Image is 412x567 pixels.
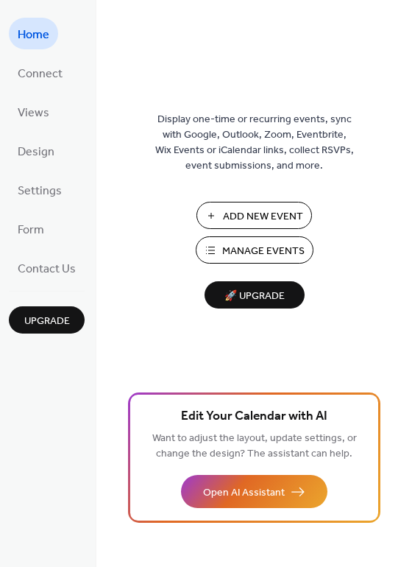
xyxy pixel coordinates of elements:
[9,135,63,166] a: Design
[9,252,85,283] a: Contact Us
[9,96,58,127] a: Views
[196,202,312,229] button: Add New Event
[9,213,53,244] a: Form
[24,314,70,329] span: Upgrade
[9,18,58,49] a: Home
[152,429,357,464] span: Want to adjust the layout, update settings, or change the design? The assistant can help.
[155,112,354,174] span: Display one-time or recurring events, sync with Google, Outlook, Zoom, Eventbrite, Wix Events or ...
[18,258,76,281] span: Contact Us
[18,24,49,46] span: Home
[18,63,63,85] span: Connect
[223,209,303,225] span: Add New Event
[18,180,62,202] span: Settings
[213,286,296,306] span: 🚀 Upgrade
[18,141,54,163] span: Design
[18,219,44,242] span: Form
[222,244,305,259] span: Manage Events
[181,475,327,508] button: Open AI Assistant
[205,281,305,309] button: 🚀 Upgrade
[196,236,313,264] button: Manage Events
[9,174,71,205] a: Settings
[9,306,85,334] button: Upgrade
[9,57,71,88] a: Connect
[203,485,285,501] span: Open AI Assistant
[18,102,49,124] span: Views
[181,406,327,427] span: Edit Your Calendar with AI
